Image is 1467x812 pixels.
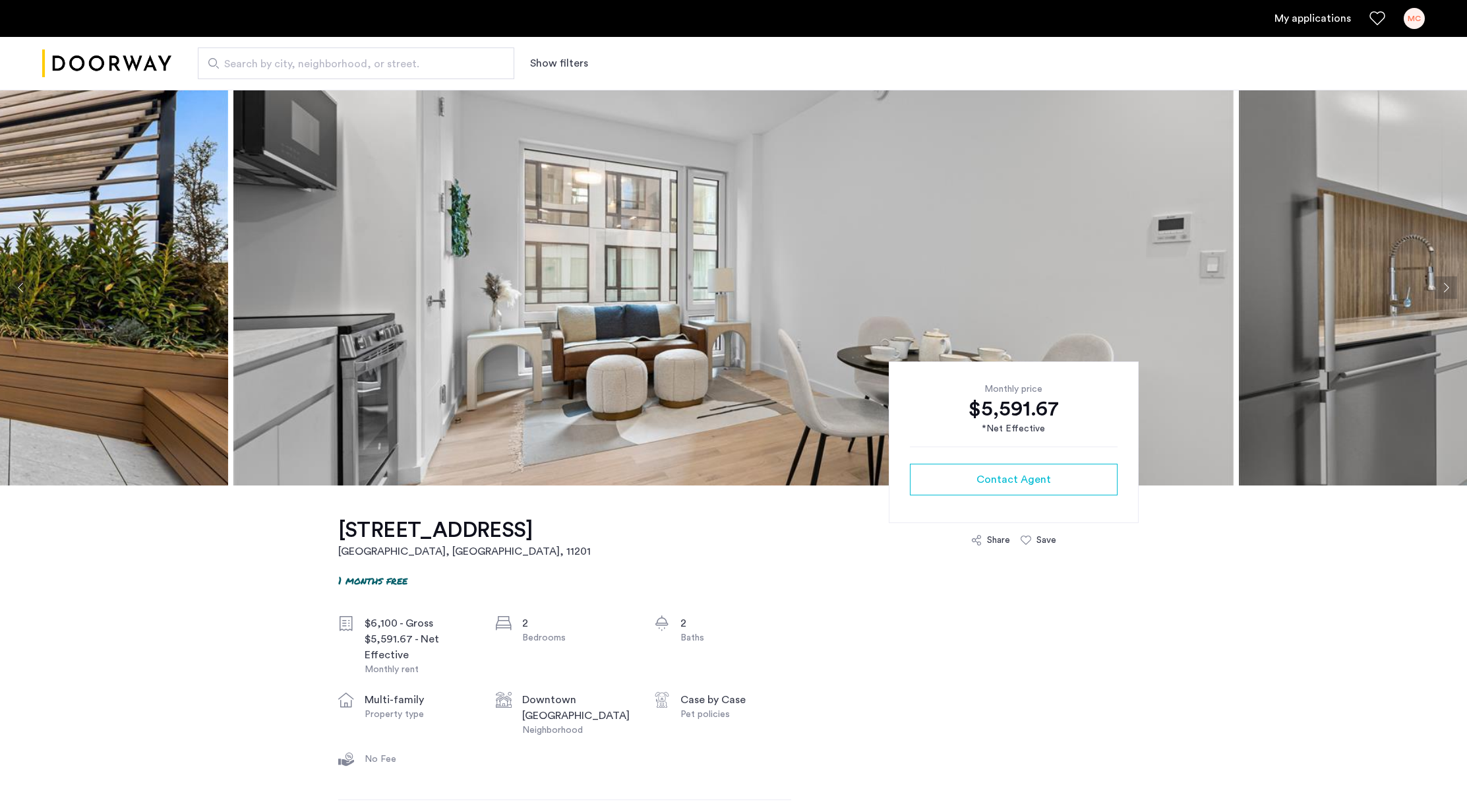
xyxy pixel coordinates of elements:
a: Cazamio logo [42,39,171,88]
h2: [GEOGRAPHIC_DATA], [GEOGRAPHIC_DATA] , 11201 [338,544,591,559]
div: Share [987,534,1010,547]
a: [STREET_ADDRESS][GEOGRAPHIC_DATA], [GEOGRAPHIC_DATA], 11201 [338,517,591,559]
div: Pet policies [680,708,791,721]
div: Bedrooms [522,631,633,644]
div: MC [1404,8,1425,29]
button: button [910,464,1118,495]
div: No Fee [365,753,475,766]
p: 1 months free [338,573,407,588]
h1: [STREET_ADDRESS] [338,517,591,544]
div: Monthly rent [365,663,475,676]
a: Favorites [1369,11,1385,26]
div: Property type [365,708,475,721]
div: $6,100 - Gross [365,615,475,631]
div: $5,591.67 [910,396,1118,422]
div: Monthly price [910,383,1118,396]
div: Save [1036,534,1056,547]
iframe: chat widget [1412,759,1454,799]
button: Next apartment [1435,276,1457,299]
span: Contact Agent [976,472,1051,487]
img: apartment [233,90,1234,485]
input: Apartment Search [198,47,514,79]
div: Downtown [GEOGRAPHIC_DATA] [522,692,633,724]
div: $5,591.67 - Net Effective [365,631,475,663]
span: Search by city, neighborhood, or street. [224,56,477,72]
div: Neighborhood [522,724,633,737]
img: logo [42,39,171,88]
div: *Net Effective [910,422,1118,436]
a: My application [1274,11,1351,26]
button: Show or hide filters [530,55,588,71]
div: multi-family [365,692,475,708]
div: 2 [680,615,791,631]
div: Case by Case [680,692,791,708]
div: 2 [522,615,633,631]
div: Baths [680,631,791,644]
button: Previous apartment [10,276,32,299]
